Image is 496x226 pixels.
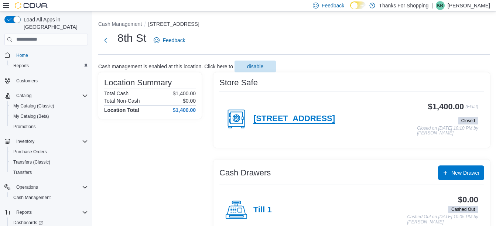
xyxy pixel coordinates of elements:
[13,208,88,217] span: Reports
[417,126,478,136] p: Closed on [DATE] 10:10 PM by [PERSON_NAME]
[379,1,428,10] p: Thanks For Shopping
[16,52,28,58] span: Home
[1,90,91,101] button: Catalog
[219,168,271,177] h3: Cash Drawers
[16,138,34,144] span: Inventory
[98,21,142,27] button: Cash Management
[13,137,37,146] button: Inventory
[13,208,35,217] button: Reports
[13,220,43,226] span: Dashboards
[13,63,29,69] span: Reports
[10,122,88,131] span: Promotions
[10,112,88,121] span: My Catalog (Beta)
[13,137,88,146] span: Inventory
[235,61,276,72] button: disable
[10,168,35,177] a: Transfers
[7,101,91,111] button: My Catalog (Classic)
[1,207,91,218] button: Reports
[10,61,88,70] span: Reports
[173,90,196,96] p: $1,400.00
[10,158,88,167] span: Transfers (Classic)
[438,165,484,180] button: New Drawer
[10,122,39,131] a: Promotions
[117,31,146,45] h1: 8th St
[247,63,263,70] span: disable
[7,111,91,121] button: My Catalog (Beta)
[13,51,88,60] span: Home
[10,112,52,121] a: My Catalog (Beta)
[7,192,91,203] button: Cash Management
[10,147,50,156] a: Purchase Orders
[10,61,32,70] a: Reports
[183,98,196,104] p: $0.00
[163,37,185,44] span: Feedback
[253,205,272,215] h4: Till 1
[10,193,54,202] a: Cash Management
[448,1,490,10] p: [PERSON_NAME]
[10,147,88,156] span: Purchase Orders
[13,124,36,130] span: Promotions
[13,183,88,192] span: Operations
[1,50,91,61] button: Home
[219,78,258,87] h3: Store Safe
[350,1,366,9] input: Dark Mode
[13,183,41,192] button: Operations
[13,195,51,201] span: Cash Management
[13,159,50,165] span: Transfers (Classic)
[13,76,41,85] a: Customers
[407,215,478,225] p: Cashed Out on [DATE] 10:05 PM by [PERSON_NAME]
[253,114,335,124] h4: [STREET_ADDRESS]
[16,184,38,190] span: Operations
[148,21,199,27] button: [STREET_ADDRESS]
[10,168,88,177] span: Transfers
[13,113,49,119] span: My Catalog (Beta)
[16,78,38,84] span: Customers
[461,117,475,124] span: Closed
[1,182,91,192] button: Operations
[13,51,31,60] a: Home
[7,121,91,132] button: Promotions
[13,91,34,100] button: Catalog
[104,90,129,96] h6: Total Cash
[10,102,57,110] a: My Catalog (Classic)
[10,193,88,202] span: Cash Management
[1,75,91,86] button: Customers
[13,149,47,155] span: Purchase Orders
[465,102,478,116] p: (Float)
[437,1,444,10] span: KR
[16,93,31,99] span: Catalog
[13,103,54,109] span: My Catalog (Classic)
[98,20,490,29] nav: An example of EuiBreadcrumbs
[13,91,88,100] span: Catalog
[151,33,188,48] a: Feedback
[448,206,478,213] span: Cashed Out
[458,195,478,204] h3: $0.00
[451,169,480,177] span: New Drawer
[104,78,172,87] h3: Location Summary
[10,102,88,110] span: My Catalog (Classic)
[451,206,475,213] span: Cashed Out
[173,107,196,113] h4: $1,400.00
[458,117,478,124] span: Closed
[13,76,88,85] span: Customers
[1,136,91,147] button: Inventory
[98,64,233,69] p: Cash management is enabled at this location. Click here to
[431,1,433,10] p: |
[322,2,344,9] span: Feedback
[7,61,91,71] button: Reports
[13,169,32,175] span: Transfers
[21,16,88,31] span: Load All Apps in [GEOGRAPHIC_DATA]
[436,1,445,10] div: Kelly Reid
[10,158,53,167] a: Transfers (Classic)
[7,147,91,157] button: Purchase Orders
[98,33,113,48] button: Next
[428,102,464,111] h3: $1,400.00
[104,107,139,113] h4: Location Total
[104,98,140,104] h6: Total Non-Cash
[15,2,48,9] img: Cova
[7,167,91,178] button: Transfers
[7,157,91,167] button: Transfers (Classic)
[16,209,32,215] span: Reports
